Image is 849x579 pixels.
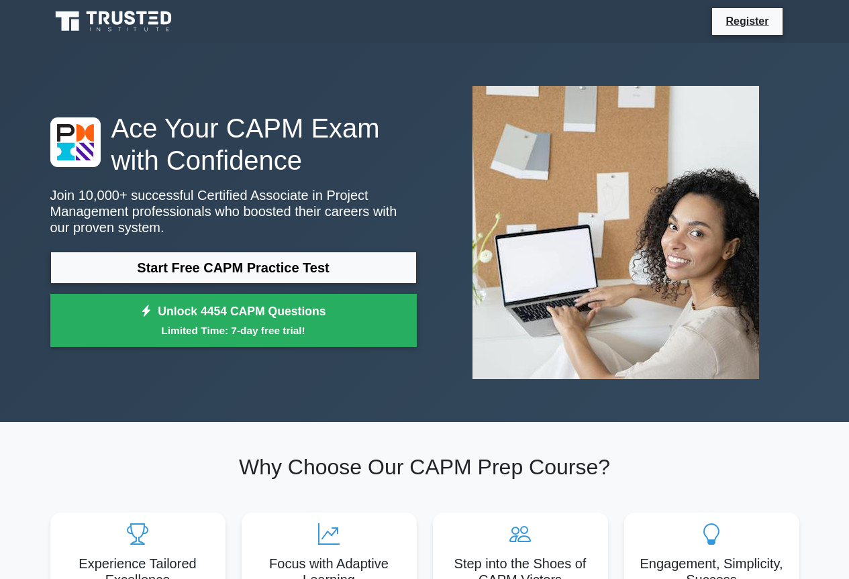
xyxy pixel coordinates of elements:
p: Join 10,000+ successful Certified Associate in Project Management professionals who boosted their... [50,187,417,235]
h1: Ace Your CAPM Exam with Confidence [50,112,417,176]
a: Unlock 4454 CAPM QuestionsLimited Time: 7-day free trial! [50,294,417,348]
a: Register [717,13,777,30]
small: Limited Time: 7-day free trial! [67,323,400,338]
a: Start Free CAPM Practice Test [50,252,417,284]
h2: Why Choose Our CAPM Prep Course? [50,454,799,480]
